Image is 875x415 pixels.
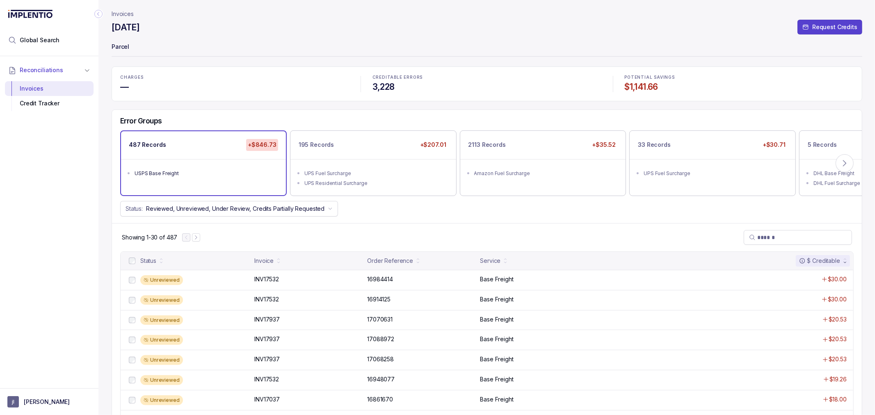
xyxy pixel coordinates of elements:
[638,141,671,149] p: 33 Records
[112,39,862,56] p: Parcel
[254,295,279,303] p: INV17532
[254,355,280,363] p: INV17937
[367,315,393,324] p: 17070631
[192,233,200,242] button: Next Page
[367,275,393,283] p: 16984414
[140,375,183,385] div: Unreviewed
[254,375,279,383] p: INV17532
[474,169,617,178] div: Amazon Fuel Surcharge
[254,335,280,343] p: INV17937
[140,257,156,265] div: Status
[129,277,135,283] input: checkbox-checkbox
[140,335,183,345] div: Unreviewed
[372,75,601,80] p: CREDITABLE ERRORS
[304,179,447,187] div: UPS Residential Surcharge
[122,233,177,242] p: Showing 1-30 of 487
[146,205,324,213] p: Reviewed, Unreviewed, Under Review, Credits Partially Requested
[5,80,94,113] div: Reconciliations
[480,315,513,324] p: Base Freight
[367,375,395,383] p: 16948077
[5,61,94,79] button: Reconciliations
[140,315,183,325] div: Unreviewed
[129,317,135,324] input: checkbox-checkbox
[829,315,847,324] p: $20.53
[140,295,183,305] div: Unreviewed
[129,297,135,303] input: checkbox-checkbox
[625,75,854,80] p: POTENTIAL SAVINGS
[129,258,135,264] input: checkbox-checkbox
[254,275,279,283] p: INV17532
[812,23,857,31] p: Request Credits
[829,355,847,363] p: $20.53
[480,295,513,303] p: Base Freight
[24,398,70,406] p: [PERSON_NAME]
[644,169,786,178] div: UPS Fuel Surcharge
[480,257,500,265] div: Service
[418,139,448,150] p: +$207.01
[129,337,135,343] input: checkbox-checkbox
[625,81,854,93] h4: $1,141.66
[367,335,394,343] p: 17088972
[304,169,447,178] div: UPS Fuel Surcharge
[20,66,63,74] span: Reconciliations
[372,81,601,93] h4: 3,228
[367,295,391,303] p: 16914125
[480,375,513,383] p: Base Freight
[94,9,103,19] div: Collapse Icon
[120,116,162,125] h5: Error Groups
[120,201,338,217] button: Status:Reviewed, Unreviewed, Under Review, Credits Partially Requested
[126,205,143,213] p: Status:
[122,233,177,242] div: Remaining page entries
[367,355,394,363] p: 17068258
[112,10,134,18] nav: breadcrumb
[135,169,277,178] div: USPS Base Freight
[808,141,837,149] p: 5 Records
[129,141,166,149] p: 487 Records
[367,257,413,265] div: Order Reference
[254,395,280,404] p: INV17037
[120,81,349,93] h4: —
[761,139,787,150] p: +$30.71
[112,10,134,18] a: Invoices
[468,141,506,149] p: 2113 Records
[20,36,59,44] span: Global Search
[590,139,617,150] p: +$35.52
[480,335,513,343] p: Base Freight
[828,295,847,303] p: $30.00
[112,22,139,33] h4: [DATE]
[480,395,513,404] p: Base Freight
[246,139,278,150] p: +$846.73
[480,275,513,283] p: Base Freight
[129,357,135,363] input: checkbox-checkbox
[254,257,274,265] div: Invoice
[7,396,19,408] span: User initials
[480,355,513,363] p: Base Freight
[829,335,847,343] p: $20.53
[799,257,840,265] div: $ Creditable
[11,81,87,96] div: Invoices
[11,96,87,111] div: Credit Tracker
[140,355,183,365] div: Unreviewed
[797,20,862,34] button: Request Credits
[129,377,135,383] input: checkbox-checkbox
[129,397,135,404] input: checkbox-checkbox
[828,275,847,283] p: $30.00
[829,375,847,383] p: $19.26
[140,395,183,405] div: Unreviewed
[140,275,183,285] div: Unreviewed
[299,141,334,149] p: 195 Records
[254,315,280,324] p: INV17937
[829,395,847,404] p: $18.00
[7,396,91,408] button: User initials[PERSON_NAME]
[120,75,349,80] p: CHARGES
[367,395,393,404] p: 16861670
